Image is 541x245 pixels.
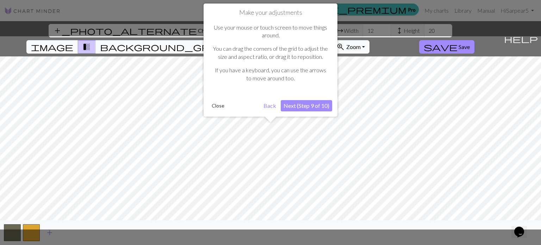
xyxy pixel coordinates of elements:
button: Close [209,100,227,111]
p: If you have a keyboard, you can use the arrows to move around too. [212,66,329,82]
h1: Make your adjustments [209,9,332,17]
p: Use your mouse or touch screen to move things around. [212,24,329,39]
p: You can drag the corners of the grid to adjust the size and aspect ratio, or drag it to reposition. [212,45,329,61]
button: Back [261,100,279,111]
div: Make your adjustments [204,4,337,117]
button: Next (Step 9 of 10) [281,100,332,111]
